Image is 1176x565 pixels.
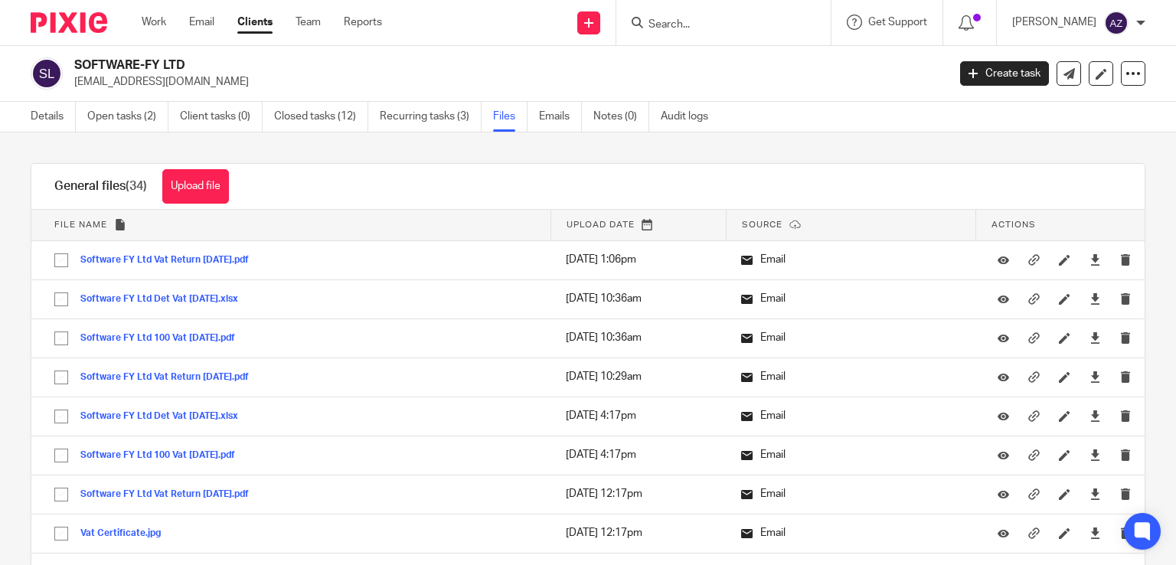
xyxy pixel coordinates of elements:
[566,447,710,462] p: [DATE] 4:17pm
[1089,369,1101,384] a: Download
[1089,291,1101,306] a: Download
[274,102,368,132] a: Closed tasks (12)
[80,333,247,344] button: Software FY Ltd 100 Vat [DATE].pdf
[54,220,107,229] span: File name
[54,178,147,194] h1: General files
[661,102,720,132] a: Audit logs
[31,102,76,132] a: Details
[80,294,250,305] button: Software FY Ltd Det Vat [DATE].xlsx
[296,15,321,30] a: Team
[80,489,260,500] button: Software FY Ltd Vat Return [DATE].pdf
[741,369,961,384] p: Email
[47,402,76,431] input: Select
[80,372,260,383] button: Software FY Ltd Vat Return [DATE].pdf
[741,330,961,345] p: Email
[593,102,649,132] a: Notes (0)
[741,408,961,423] p: Email
[868,17,927,28] span: Get Support
[1089,330,1101,345] a: Download
[189,15,214,30] a: Email
[742,220,782,229] span: Source
[80,255,260,266] button: Software FY Ltd Vat Return [DATE].pdf
[380,102,482,132] a: Recurring tasks (3)
[566,408,710,423] p: [DATE] 4:17pm
[1089,447,1101,462] a: Download
[80,528,172,539] button: Vat Certificate.jpg
[1089,252,1101,267] a: Download
[1012,15,1096,30] p: [PERSON_NAME]
[47,519,76,548] input: Select
[47,285,76,314] input: Select
[1089,486,1101,501] a: Download
[566,291,710,306] p: [DATE] 10:36am
[493,102,528,132] a: Files
[741,252,961,267] p: Email
[80,450,247,461] button: Software FY Ltd 100 Vat [DATE].pdf
[960,61,1049,86] a: Create task
[647,18,785,32] input: Search
[126,180,147,192] span: (34)
[741,486,961,501] p: Email
[87,102,168,132] a: Open tasks (2)
[566,369,710,384] p: [DATE] 10:29am
[47,363,76,392] input: Select
[741,447,961,462] p: Email
[566,486,710,501] p: [DATE] 12:17pm
[1089,408,1101,423] a: Download
[47,324,76,353] input: Select
[47,246,76,275] input: Select
[566,252,710,267] p: [DATE] 1:06pm
[741,291,961,306] p: Email
[31,12,107,33] img: Pixie
[31,57,63,90] img: svg%3E
[47,441,76,470] input: Select
[142,15,166,30] a: Work
[74,57,765,73] h2: SOFTWARE-FY LTD
[80,411,250,422] button: Software FY Ltd Det Vat [DATE].xlsx
[741,525,961,541] p: Email
[566,330,710,345] p: [DATE] 10:36am
[991,220,1036,229] span: Actions
[180,102,263,132] a: Client tasks (0)
[237,15,273,30] a: Clients
[1089,525,1101,541] a: Download
[162,169,229,204] button: Upload file
[539,102,582,132] a: Emails
[566,525,710,541] p: [DATE] 12:17pm
[47,480,76,509] input: Select
[567,220,635,229] span: Upload date
[1104,11,1129,35] img: svg%3E
[344,15,382,30] a: Reports
[74,74,937,90] p: [EMAIL_ADDRESS][DOMAIN_NAME]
